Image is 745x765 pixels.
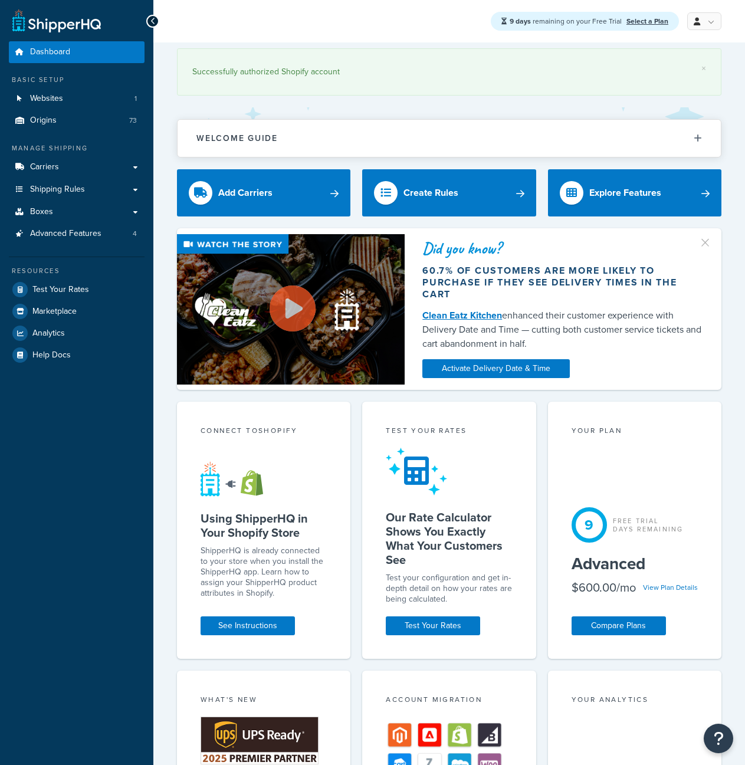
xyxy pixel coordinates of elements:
a: Select a Plan [626,16,668,27]
a: Origins73 [9,110,145,132]
div: Test your configuration and get in-depth detail on how your rates are being calculated. [386,573,512,605]
a: View Plan Details [643,582,698,593]
span: remaining on your Free Trial [510,16,623,27]
button: Open Resource Center [704,724,733,753]
div: $600.00/mo [572,579,636,596]
span: Test Your Rates [32,285,89,295]
img: Video thumbnail [177,234,405,385]
a: See Instructions [201,616,295,635]
div: Your Plan [572,425,698,439]
span: Analytics [32,329,65,339]
a: Websites1 [9,88,145,110]
span: Websites [30,94,63,104]
li: Websites [9,88,145,110]
div: Test your rates [386,425,512,439]
span: Dashboard [30,47,70,57]
div: Resources [9,266,145,276]
div: 9 [572,507,607,543]
div: Did you know? [422,240,704,257]
a: Create Rules [362,169,536,216]
li: Origins [9,110,145,132]
h5: Advanced [572,554,698,573]
strong: 9 days [510,16,531,27]
span: 4 [133,229,137,239]
div: Successfully authorized Shopify account [192,64,706,80]
span: Help Docs [32,350,71,360]
div: What's New [201,694,327,708]
div: Basic Setup [9,75,145,85]
span: 73 [129,116,137,126]
a: Help Docs [9,344,145,366]
h2: Welcome Guide [196,134,278,143]
a: Marketplace [9,301,145,322]
span: Shipping Rules [30,185,85,195]
a: Boxes [9,201,145,223]
span: Boxes [30,207,53,217]
a: Compare Plans [572,616,666,635]
a: Carriers [9,156,145,178]
div: enhanced their customer experience with Delivery Date and Time — cutting both customer service ti... [422,308,704,351]
div: Your Analytics [572,694,698,708]
p: ShipperHQ is already connected to your store when you install the ShipperHQ app. Learn how to ass... [201,546,327,599]
div: Explore Features [589,185,661,201]
span: Origins [30,116,57,126]
a: Test Your Rates [9,279,145,300]
h5: Using ShipperHQ in Your Shopify Store [201,511,327,540]
li: Advanced Features [9,223,145,245]
a: Explore Features [548,169,721,216]
div: Account Migration [386,694,512,708]
span: Advanced Features [30,229,101,239]
a: Add Carriers [177,169,350,216]
button: Welcome Guide [178,120,721,157]
div: Add Carriers [218,185,273,201]
span: Carriers [30,162,59,172]
img: connect-shq-shopify-9b9a8c5a.svg [201,461,274,497]
a: × [701,64,706,73]
div: 60.7% of customers are more likely to purchase if they see delivery times in the cart [422,265,704,300]
h5: Our Rate Calculator Shows You Exactly What Your Customers See [386,510,512,567]
a: Clean Eatz Kitchen [422,308,502,322]
a: Analytics [9,323,145,344]
span: Marketplace [32,307,77,317]
div: Connect to Shopify [201,425,327,439]
span: 1 [134,94,137,104]
a: Activate Delivery Date & Time [422,359,570,378]
div: Free Trial Days Remaining [613,517,684,533]
a: Test Your Rates [386,616,480,635]
div: Create Rules [403,185,458,201]
a: Advanced Features4 [9,223,145,245]
div: Manage Shipping [9,143,145,153]
a: Dashboard [9,41,145,63]
a: Shipping Rules [9,179,145,201]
